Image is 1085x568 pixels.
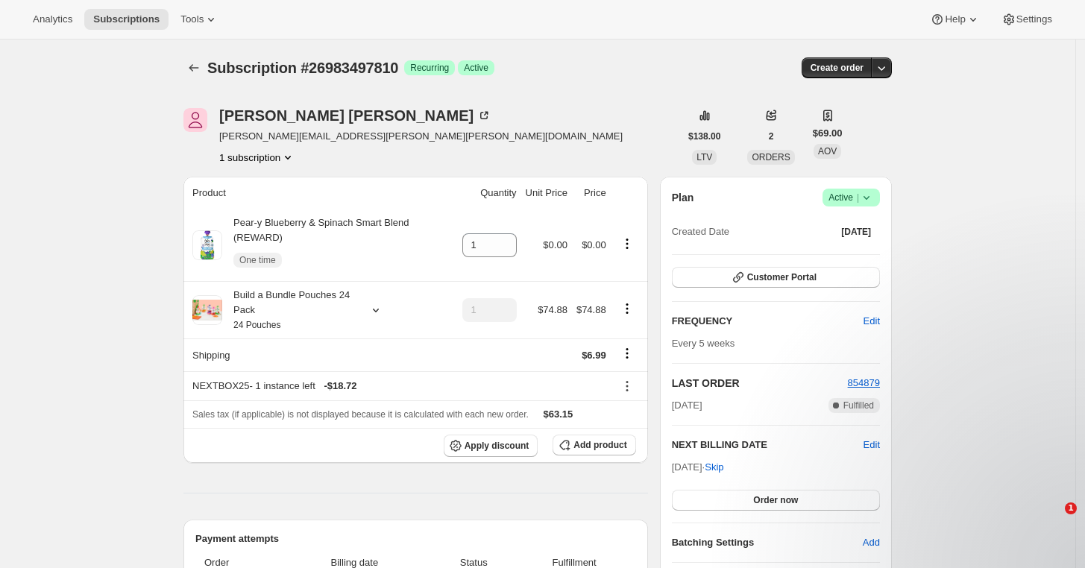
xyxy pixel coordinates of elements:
[672,376,848,391] h2: LAST ORDER
[672,398,702,413] span: [DATE]
[752,152,790,162] span: ORDERS
[553,435,635,455] button: Add product
[828,190,874,205] span: Active
[1065,502,1077,514] span: 1
[192,409,529,420] span: Sales tax (if applicable) is not displayed because it is calculated with each new order.
[705,460,723,475] span: Skip
[615,345,639,362] button: Shipping actions
[222,288,356,332] div: Build a Bundle Pouches 24 Pack
[753,494,798,506] span: Order now
[615,300,639,317] button: Product actions
[324,379,356,394] span: - $18.72
[192,379,606,394] div: NEXTBOX25 - 1 instance left
[672,461,724,473] span: [DATE] ·
[747,271,817,283] span: Customer Portal
[93,13,160,25] span: Subscriptions
[180,13,204,25] span: Tools
[458,177,521,209] th: Quantity
[760,126,783,147] button: 2
[239,254,276,266] span: One time
[863,535,880,550] span: Add
[945,13,965,25] span: Help
[672,314,864,329] h2: FREQUENCY
[688,130,720,142] span: $138.00
[183,338,458,371] th: Shipping
[818,146,837,157] span: AOV
[864,314,880,329] span: Edit
[233,320,280,330] small: 24 Pouches
[521,177,572,209] th: Unit Price
[464,62,488,74] span: Active
[410,62,449,74] span: Recurring
[572,177,611,209] th: Price
[183,177,458,209] th: Product
[582,350,606,361] span: $6.99
[848,376,880,391] button: 854879
[855,309,889,333] button: Edit
[219,108,491,123] div: [PERSON_NAME] [PERSON_NAME]
[672,338,735,349] span: Every 5 weeks
[672,224,729,239] span: Created Date
[672,438,864,452] h2: NEXT BILLING DATE
[672,490,880,511] button: Order now
[848,377,880,388] a: 854879
[832,221,880,242] button: [DATE]
[679,126,729,147] button: $138.00
[1016,13,1052,25] span: Settings
[207,60,398,76] span: Subscription #26983497810
[33,13,72,25] span: Analytics
[769,130,774,142] span: 2
[222,215,453,275] div: Pear-y Blueberry & Spinach Smart Blend (REWARD)
[24,9,81,30] button: Analytics
[543,239,567,250] span: $0.00
[183,57,204,78] button: Subscriptions
[993,9,1061,30] button: Settings
[465,440,529,452] span: Apply discount
[857,192,859,203] span: |
[444,435,538,457] button: Apply discount
[696,455,732,479] button: Skip
[802,57,872,78] button: Create order
[183,108,207,132] span: Jamie Steck
[172,9,227,30] button: Tools
[573,439,626,451] span: Add product
[672,267,880,288] button: Customer Portal
[672,535,863,550] h6: Batching Settings
[921,9,989,30] button: Help
[615,236,639,252] button: Product actions
[195,531,636,546] h2: Payment attempts
[841,226,871,238] span: [DATE]
[672,190,694,205] h2: Plan
[582,239,606,250] span: $0.00
[576,304,606,315] span: $74.88
[854,531,889,555] button: Add
[813,126,843,141] span: $69.00
[1034,502,1070,538] iframe: Intercom live chat
[219,150,295,165] button: Product actions
[219,129,623,144] span: [PERSON_NAME][EMAIL_ADDRESS][PERSON_NAME][PERSON_NAME][DOMAIN_NAME]
[84,9,169,30] button: Subscriptions
[544,408,573,420] span: $63.15
[811,62,864,74] span: Create order
[538,304,567,315] span: $74.88
[843,400,874,411] span: Fulfilled
[192,230,222,260] img: product img
[696,152,712,162] span: LTV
